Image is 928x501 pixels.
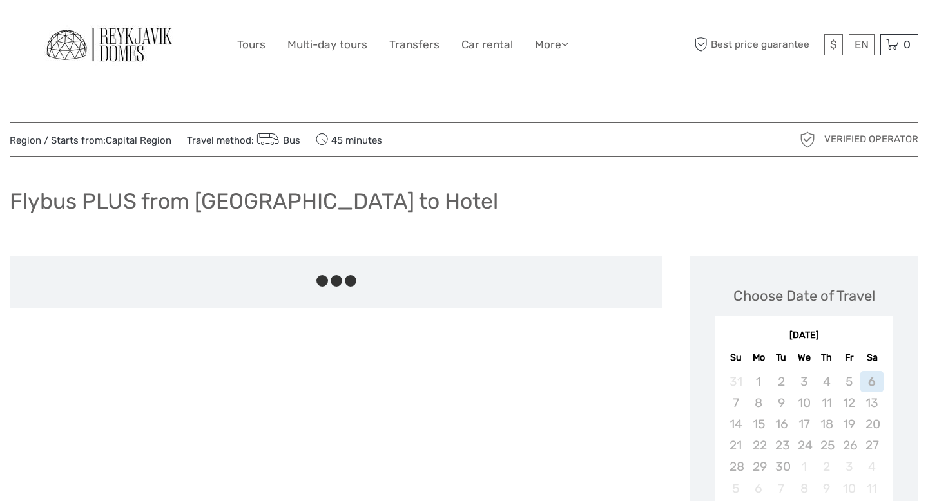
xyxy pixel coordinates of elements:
span: 0 [902,38,913,51]
span: Best price guarantee [691,34,822,55]
a: Transfers [389,35,440,54]
div: month 2025-09 [719,371,888,499]
div: Not available Tuesday, September 30th, 2025 [770,456,793,477]
img: General Info: [39,20,180,70]
div: Not available Saturday, September 6th, 2025 [860,371,883,392]
div: Not available Friday, October 3rd, 2025 [838,456,860,477]
div: Not available Wednesday, October 8th, 2025 [793,478,815,499]
div: Not available Friday, September 12th, 2025 [838,392,860,413]
div: Not available Monday, September 22nd, 2025 [748,435,770,456]
div: Not available Monday, October 6th, 2025 [748,478,770,499]
div: Tu [770,349,793,366]
div: Not available Sunday, September 21st, 2025 [724,435,747,456]
div: Th [815,349,838,366]
span: $ [830,38,837,51]
div: EN [849,34,875,55]
div: Sa [860,349,883,366]
div: Not available Thursday, September 18th, 2025 [815,413,838,435]
div: Not available Saturday, October 11th, 2025 [860,478,883,499]
div: Mo [748,349,770,366]
div: Not available Sunday, September 28th, 2025 [724,456,747,477]
div: Not available Thursday, October 9th, 2025 [815,478,838,499]
div: Fr [838,349,860,366]
div: Choose Date of Travel [733,286,875,306]
div: Not available Friday, September 19th, 2025 [838,413,860,435]
h1: Flybus PLUS from [GEOGRAPHIC_DATA] to Hotel [10,188,498,214]
div: Not available Saturday, September 27th, 2025 [860,435,883,456]
a: Multi-day tours [287,35,367,54]
div: Not available Saturday, September 13th, 2025 [860,392,883,413]
span: Travel method: [187,131,300,149]
div: Not available Wednesday, October 1st, 2025 [793,456,815,477]
div: We [793,349,815,366]
div: Not available Monday, September 8th, 2025 [748,392,770,413]
a: Capital Region [106,135,171,146]
a: Tours [237,35,266,54]
div: Not available Thursday, September 11th, 2025 [815,392,838,413]
div: [DATE] [715,329,893,343]
div: Not available Tuesday, October 7th, 2025 [770,478,793,499]
span: Verified Operator [824,133,918,146]
div: Not available Thursday, October 2nd, 2025 [815,456,838,477]
a: More [535,35,568,54]
div: Not available Sunday, October 5th, 2025 [724,478,747,499]
a: Bus [254,135,300,146]
div: Not available Saturday, September 20th, 2025 [860,413,883,435]
div: Not available Sunday, August 31st, 2025 [724,371,747,392]
div: Not available Wednesday, September 10th, 2025 [793,392,815,413]
div: Not available Wednesday, September 24th, 2025 [793,435,815,456]
div: Not available Tuesday, September 2nd, 2025 [770,371,793,392]
div: Not available Thursday, September 4th, 2025 [815,371,838,392]
div: Not available Wednesday, September 17th, 2025 [793,413,815,435]
div: Not available Friday, September 5th, 2025 [838,371,860,392]
div: Not available Thursday, September 25th, 2025 [815,435,838,456]
div: Not available Friday, September 26th, 2025 [838,435,860,456]
div: Not available Sunday, September 14th, 2025 [724,413,747,435]
div: Not available Sunday, September 7th, 2025 [724,392,747,413]
div: Not available Tuesday, September 9th, 2025 [770,392,793,413]
div: Not available Monday, September 1st, 2025 [748,371,770,392]
div: Not available Wednesday, September 3rd, 2025 [793,371,815,392]
div: Not available Monday, September 29th, 2025 [748,456,770,477]
div: Not available Saturday, October 4th, 2025 [860,456,883,477]
div: Not available Friday, October 10th, 2025 [838,478,860,499]
div: Not available Monday, September 15th, 2025 [748,413,770,435]
span: Region / Starts from: [10,134,171,147]
a: Car rental [461,35,513,54]
div: Su [724,349,747,366]
span: 45 minutes [316,131,382,149]
img: verified_operator_grey_128.png [797,129,818,150]
div: Not available Tuesday, September 16th, 2025 [770,413,793,435]
div: Not available Tuesday, September 23rd, 2025 [770,435,793,456]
